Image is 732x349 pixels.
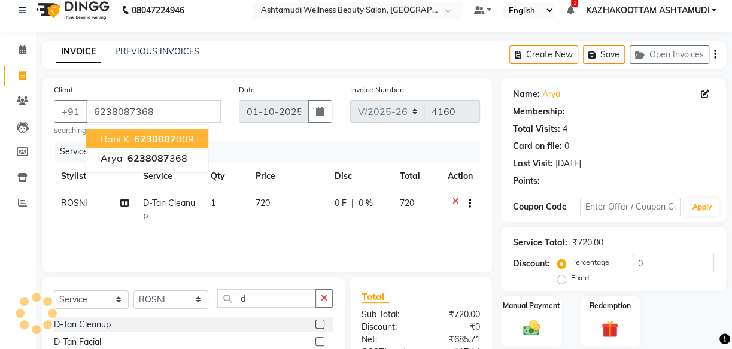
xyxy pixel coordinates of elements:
[421,308,489,321] div: ₹720.00
[353,321,421,333] div: Discount:
[421,321,489,333] div: ₹0
[513,157,553,170] div: Last Visit:
[542,88,560,101] a: Arya
[563,123,567,135] div: 4
[513,236,567,249] div: Service Total:
[509,45,578,64] button: Create New
[217,289,316,308] input: Search or Scan
[54,84,73,95] label: Client
[132,133,194,145] ngb-highlight: 009
[555,157,581,170] div: [DATE]
[56,41,101,63] a: INVOICE
[101,133,129,145] span: Rani K
[54,125,221,136] small: searching...
[353,308,421,321] div: Sub Total:
[572,236,603,249] div: ₹720.00
[441,163,480,190] th: Action
[571,272,589,283] label: Fixed
[125,152,187,164] ngb-highlight: 368
[211,198,215,208] span: 1
[400,198,414,208] span: 720
[564,140,569,153] div: 0
[513,257,550,270] div: Discount:
[596,318,624,339] img: _gift.svg
[393,163,441,190] th: Total
[54,163,136,190] th: Stylist
[327,163,393,190] th: Disc
[203,163,248,190] th: Qty
[143,198,195,221] span: D-Tan Cleanup
[239,84,255,95] label: Date
[362,290,389,303] span: Total
[566,5,573,16] a: 1
[421,333,489,346] div: ₹685.71
[513,88,540,101] div: Name:
[513,123,560,135] div: Total Visits:
[583,45,625,64] button: Save
[513,175,540,187] div: Points:
[571,257,609,268] label: Percentage
[513,105,565,118] div: Membership:
[127,152,169,164] span: 6238087
[54,336,101,348] div: D-Tan Facial
[54,100,87,123] button: +91
[353,333,421,346] div: Net:
[585,4,709,17] span: KAZHAKOOTTAM ASHTAMUDI
[590,301,631,311] label: Redemption
[86,100,221,123] input: Search by Name/Mobile/Email/Code
[54,318,111,331] div: D-Tan Cleanup
[685,198,719,216] button: Apply
[350,84,402,95] label: Invoice Number
[101,152,123,164] span: Arya
[115,46,199,57] a: PREVIOUS INVOICES
[351,197,354,210] span: |
[580,198,681,216] input: Enter Offer / Coupon Code
[134,133,176,145] span: 6238087
[518,318,545,338] img: _cash.svg
[630,45,709,64] button: Open Invoices
[513,140,562,153] div: Card on file:
[136,163,203,190] th: Service
[359,197,373,210] span: 0 %
[55,141,489,163] div: Services
[503,301,560,311] label: Manual Payment
[513,201,580,213] div: Coupon Code
[256,198,270,208] span: 720
[61,198,87,208] span: ROSNI
[248,163,327,190] th: Price
[335,197,347,210] span: 0 F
